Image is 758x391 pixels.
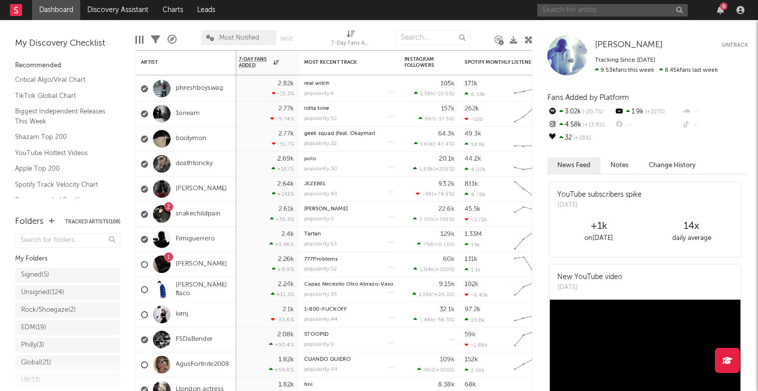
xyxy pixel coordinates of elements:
[176,185,227,193] a: [PERSON_NAME]
[304,166,337,172] div: popularity: 30
[304,206,348,212] a: [PERSON_NAME]
[304,317,338,322] div: popularity: 44
[304,141,337,147] div: popularity: 32
[65,219,120,224] button: Tracked Artists(108)
[271,316,294,323] div: -53.6 %
[304,59,379,65] div: Most Recent Track
[21,287,64,299] div: Unsigned ( 124 )
[277,156,294,162] div: 2.69k
[304,267,337,272] div: popularity: 52
[419,167,433,172] span: 1.68k
[304,106,329,111] a: lotta time
[280,36,293,42] button: Save
[419,217,434,222] span: 2.09k
[465,166,486,173] div: 4.07k
[422,192,432,197] span: -49
[595,57,655,63] span: Tracking Since: [DATE]
[15,74,110,85] a: Critical Algo/Viral Chart
[278,256,294,263] div: 2.26k
[304,292,337,297] div: popularity: 33
[435,317,453,323] span: -56.3 %
[510,227,555,252] svg: Chart title
[439,281,454,288] div: 9.15k
[15,268,120,283] a: Signed(5)
[278,131,294,137] div: 2.77k
[176,310,188,319] a: kimj
[304,116,337,121] div: popularity: 52
[510,177,555,202] svg: Chart title
[304,206,394,212] div: dirty dan
[15,195,110,206] a: Recommended For You
[21,357,51,369] div: Global ( 21 )
[271,166,294,172] div: +187 %
[168,25,177,54] div: A&R Pipeline
[304,131,375,137] a: geek squad (feat. Okaymar)
[465,331,476,338] div: 59k
[557,190,642,200] div: YouTube subscribers spike
[417,366,454,373] div: ( )
[176,281,231,298] a: [PERSON_NAME] flaco
[465,156,481,162] div: 44.2k
[21,269,49,281] div: Signed ( 5 )
[304,382,394,387] div: fml
[438,131,454,137] div: 64.3k
[465,80,478,87] div: 171k
[510,101,555,126] svg: Chart title
[595,40,663,50] a: [PERSON_NAME]
[272,266,294,273] div: +8.9 %
[176,260,227,269] a: [PERSON_NAME]
[438,206,454,212] div: 22.6k
[435,142,453,147] span: -47.4 %
[414,90,454,97] div: ( )
[465,267,481,273] div: 1.1k
[552,220,645,232] div: +1k
[614,118,681,132] div: --
[278,356,294,363] div: 1.82k
[435,167,453,172] span: +209 %
[176,235,215,243] a: Fimiguerrero
[717,6,724,14] button: 6
[21,374,40,386] div: UK ( 13 )
[438,181,454,187] div: 93.2k
[416,191,454,197] div: ( )
[404,56,439,68] div: Instagram Followers
[440,231,454,237] div: 129k
[510,352,555,377] svg: Chart title
[595,67,654,73] span: 9.53k fans this week
[465,191,486,198] div: 4.78k
[438,381,454,388] div: 8.38k
[15,90,110,101] a: TikTok Global Chart
[281,231,294,237] div: 2.4k
[510,202,555,227] svg: Chart title
[304,342,334,347] div: popularity: 0
[278,381,294,388] div: 1.82k
[21,322,46,334] div: EDM ( 19 )
[15,60,120,72] div: Recommended
[304,367,338,372] div: popularity: 44
[645,220,738,232] div: 14 x
[441,105,454,112] div: 157k
[510,252,555,277] svg: Chart title
[304,156,316,162] a: polo
[572,136,591,141] span: +28 %
[547,157,600,174] button: News Feed
[433,192,453,197] span: +74.9 %
[15,373,120,388] a: UK(13)
[547,118,614,132] div: 4.58k
[465,367,485,373] div: 2.18k
[239,56,271,68] span: 7-Day Fans Added
[304,81,330,86] a: real witch
[304,307,347,312] a: 1-800-FUCKOFF
[15,179,110,190] a: Spotify Track Velocity Chart
[176,160,213,168] a: deathtoricky
[15,285,120,300] a: Unsigned(124)
[269,366,294,373] div: +59.8 %
[141,59,216,65] div: Artist
[15,163,110,174] a: Apple Top 200
[15,216,44,228] div: Folders
[443,256,454,263] div: 60k
[465,59,540,65] div: Spotify Monthly Listeners
[413,166,454,172] div: ( )
[278,206,294,212] div: 2.61k
[15,303,120,318] a: Rock/Shoegaze(2)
